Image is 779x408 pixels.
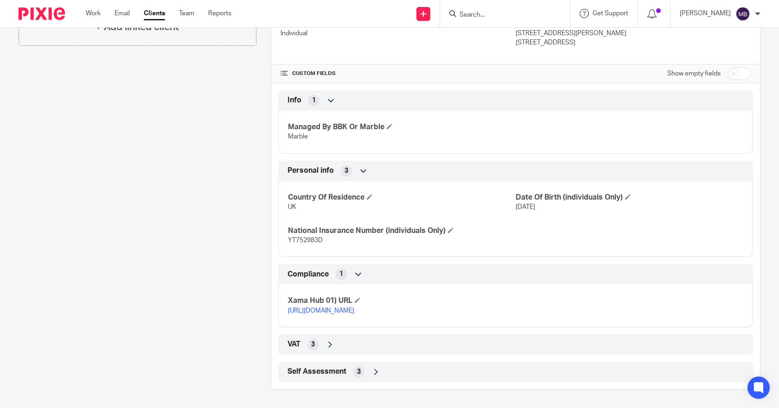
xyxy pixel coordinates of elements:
span: VAT [287,339,300,349]
span: Self Assessment [287,367,346,377]
a: Work [86,9,101,18]
a: Email [115,9,130,18]
a: Clients [144,9,165,18]
h4: National Insurance Number (individuals Only) [288,226,516,236]
span: Personal info [287,166,334,176]
a: Reports [208,9,231,18]
span: UK [288,204,296,210]
p: [STREET_ADDRESS][PERSON_NAME] [516,29,751,38]
span: Get Support [593,10,628,17]
h4: Country Of Residence [288,193,516,202]
h4: Managed By BBK Or Marble [288,122,516,132]
span: Info [287,95,301,105]
span: 1 [339,270,343,279]
h4: CUSTOM FIELDS [281,70,516,77]
label: Show empty fields [667,69,721,78]
span: [DATE] [516,204,535,210]
input: Search [459,11,542,19]
h4: Xama Hub 01) URL [288,296,516,306]
span: 3 [311,340,315,349]
span: 3 [357,367,361,377]
span: 1 [312,96,316,105]
p: Individual [281,29,516,38]
span: Compliance [287,270,329,279]
span: Marble [288,133,308,140]
a: [URL][DOMAIN_NAME] [288,308,354,314]
img: svg%3E [735,6,750,21]
a: Team [179,9,194,18]
p: [PERSON_NAME] [680,9,731,18]
p: [STREET_ADDRESS] [516,38,751,47]
span: 3 [345,166,348,176]
span: YT752983D [288,237,323,244]
img: Pixie [19,7,65,20]
h4: Date Of Birth (individuals Only) [516,193,743,202]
